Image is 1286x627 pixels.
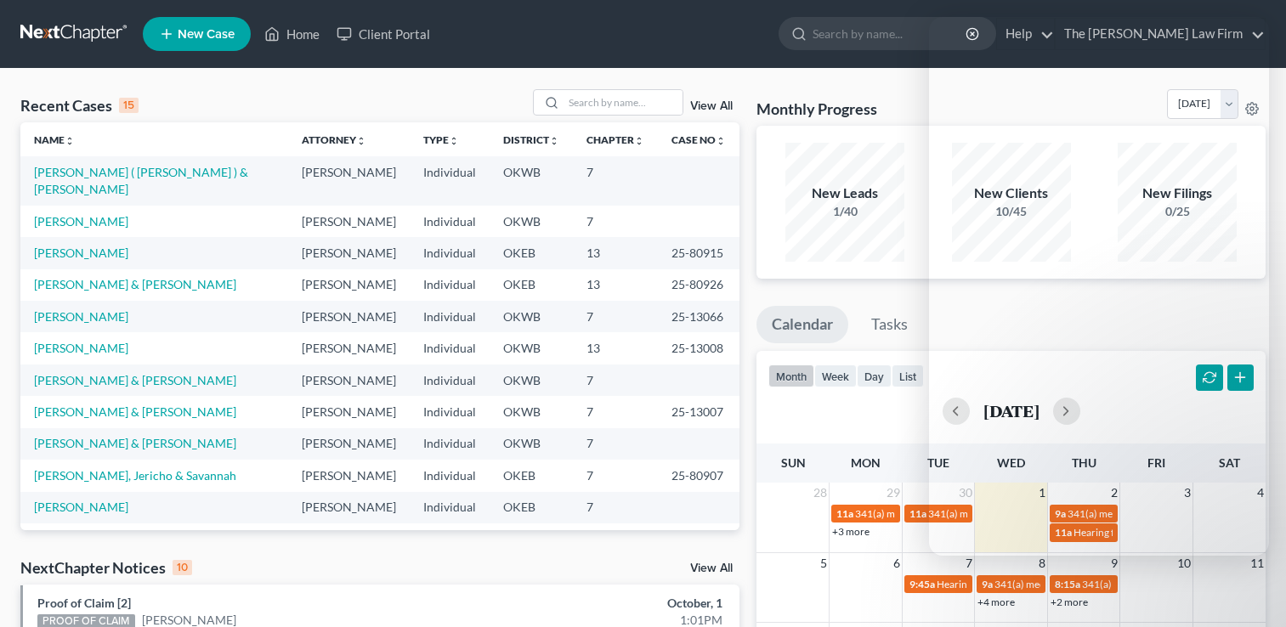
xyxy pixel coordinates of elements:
a: +4 more [977,596,1015,608]
td: Individual [410,206,490,237]
td: [PERSON_NAME] [288,237,410,268]
td: 25-80915 [658,237,739,268]
td: Individual [410,332,490,364]
a: [PERSON_NAME] [34,214,128,229]
td: 25-80926 [658,269,739,301]
span: Mon [851,455,881,470]
button: day [857,364,892,387]
span: 9:45a [909,578,935,590]
a: Client Portal [328,19,439,49]
i: unfold_more [549,136,559,146]
button: week [814,364,857,387]
div: New Leads [785,184,904,203]
a: Home [256,19,328,49]
td: Individual [410,237,490,268]
a: Calendar [756,306,848,343]
a: Tasks [856,306,923,343]
td: 7 [573,460,658,491]
div: 1/40 [785,203,904,220]
div: October, 1 [506,595,722,612]
td: OKWB [490,156,573,205]
span: 29 [885,483,902,503]
td: 13 [573,523,658,555]
td: [PERSON_NAME] [288,364,410,396]
a: Proof of Claim [2] [37,596,131,610]
a: [PERSON_NAME] [34,341,128,355]
a: Typeunfold_more [423,133,459,146]
div: 10 [173,560,192,575]
td: [PERSON_NAME] [288,523,410,555]
a: [PERSON_NAME] [34,500,128,514]
span: 9 [1109,553,1119,573]
a: [PERSON_NAME] & [PERSON_NAME] [34,404,236,419]
td: Individual [410,396,490,427]
span: 11 [1249,553,1266,573]
td: OKWB [490,301,573,332]
span: 7 [964,553,974,573]
span: Tue [927,455,949,470]
a: [PERSON_NAME] & [PERSON_NAME] [34,373,236,387]
input: Search by name... [813,18,968,49]
td: 25-13008 [658,332,739,364]
td: Individual [410,364,490,396]
td: 13 [573,237,658,268]
a: [PERSON_NAME], Jericho & Savannah [34,468,236,483]
span: 5 [819,553,829,573]
span: 10 [1176,553,1193,573]
td: [PERSON_NAME] [288,156,410,205]
td: OKWB [490,332,573,364]
i: unfold_more [356,136,366,146]
input: Search by name... [564,90,683,115]
a: +3 more [832,525,870,538]
div: Recent Cases [20,95,139,116]
td: OKWB [490,523,573,555]
a: View All [690,562,733,574]
td: Individual [410,269,490,301]
td: 7 [573,396,658,427]
a: Nameunfold_more [34,133,75,146]
td: 7 [573,364,658,396]
a: [PERSON_NAME] [34,246,128,260]
a: +2 more [1051,596,1088,608]
iframe: Intercom live chat [929,17,1269,556]
td: 13 [573,269,658,301]
span: 341(a) meeting for [PERSON_NAME] [855,507,1019,520]
iframe: Intercom live chat [1228,569,1269,610]
td: [PERSON_NAME] [288,428,410,460]
span: 9a [982,578,993,590]
td: OKEB [490,460,573,491]
td: [PERSON_NAME] [288,396,410,427]
a: Chapterunfold_more [586,133,644,146]
a: [PERSON_NAME] & [PERSON_NAME] [34,436,236,450]
span: 28 [812,483,829,503]
span: 341(a) meeting for [PERSON_NAME] [928,507,1092,520]
a: [PERSON_NAME] ( [PERSON_NAME] ) & [PERSON_NAME] [34,165,248,196]
td: OKEB [490,269,573,301]
td: Individual [410,428,490,460]
span: 11a [836,507,853,520]
span: New Case [178,28,235,41]
td: Individual [410,301,490,332]
i: unfold_more [449,136,459,146]
td: OKWB [490,428,573,460]
div: 15 [119,98,139,113]
td: 7 [573,301,658,332]
td: Individual [410,492,490,523]
td: OKWB [490,396,573,427]
i: unfold_more [716,136,726,146]
a: View All [690,100,733,112]
span: 341(a) meeting for [PERSON_NAME] & [PERSON_NAME] [994,578,1249,590]
i: unfold_more [634,136,644,146]
td: [PERSON_NAME] [288,492,410,523]
td: 7 [573,206,658,237]
td: Individual [410,460,490,491]
td: OKEB [490,492,573,523]
a: [PERSON_NAME] & [PERSON_NAME] [34,277,236,291]
td: 13 [573,332,658,364]
a: Districtunfold_more [503,133,559,146]
span: 8 [1037,553,1047,573]
td: 25-80907 [658,460,739,491]
td: OKEB [490,237,573,268]
td: 7 [573,156,658,205]
a: Case Nounfold_more [671,133,726,146]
